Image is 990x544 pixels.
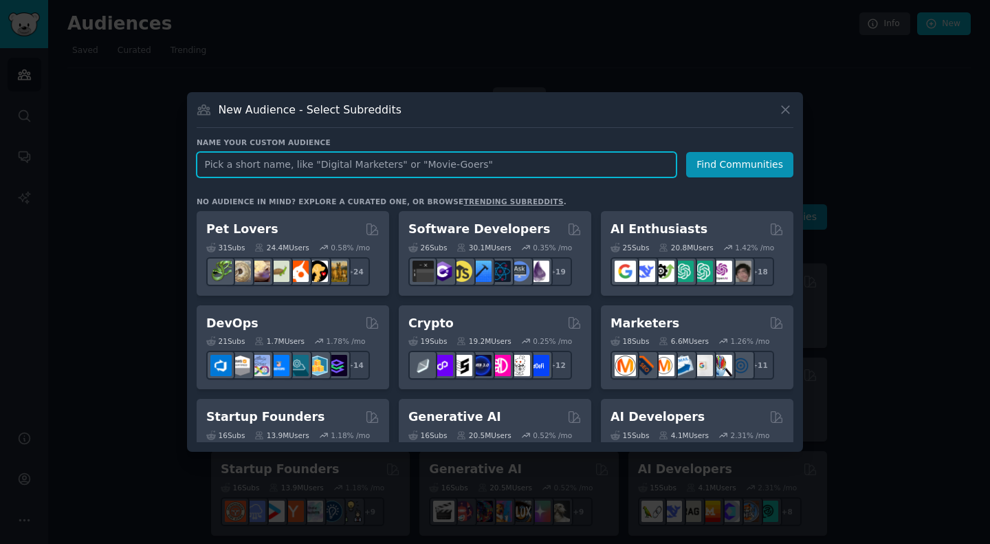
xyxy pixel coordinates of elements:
[254,243,309,252] div: 24.4M Users
[610,336,649,346] div: 18 Sub s
[408,409,501,426] h2: Generative AI
[470,355,492,376] img: web3
[307,355,328,376] img: aws_cdk
[634,355,655,376] img: bigseo
[451,261,472,282] img: learnjavascript
[408,315,454,332] h2: Crypto
[456,243,511,252] div: 30.1M Users
[230,355,251,376] img: AWS_Certified_Experts
[206,315,258,332] h2: DevOps
[610,315,679,332] h2: Marketers
[672,355,694,376] img: Emailmarketing
[735,243,774,252] div: 1.42 % /mo
[412,355,434,376] img: ethfinance
[206,431,245,440] div: 16 Sub s
[489,355,511,376] img: defiblockchain
[432,355,453,376] img: 0xPolygon
[341,351,370,380] div: + 14
[210,261,232,282] img: herpetology
[432,261,453,282] img: csharp
[268,355,289,376] img: DevOpsLinks
[730,261,751,282] img: ArtificalIntelligence
[249,261,270,282] img: leopardgeckos
[210,355,232,376] img: azuredevops
[219,102,401,117] h3: New Audience - Select Subreddits
[659,336,709,346] div: 6.6M Users
[463,197,563,206] a: trending subreddits
[533,336,572,346] div: 0.25 % /mo
[543,351,572,380] div: + 12
[307,261,328,282] img: PetAdvice
[659,243,713,252] div: 20.8M Users
[326,261,347,282] img: dogbreed
[206,221,278,238] h2: Pet Lovers
[533,431,572,440] div: 0.52 % /mo
[287,261,309,282] img: cockatiel
[451,355,472,376] img: ethstaker
[528,355,549,376] img: defi_
[206,243,245,252] div: 31 Sub s
[197,197,566,206] div: No audience in mind? Explore a curated one, or browse .
[206,336,245,346] div: 21 Sub s
[206,409,324,426] h2: Startup Founders
[615,355,636,376] img: content_marketing
[268,261,289,282] img: turtle
[659,431,709,440] div: 4.1M Users
[287,355,309,376] img: platformengineering
[509,355,530,376] img: CryptoNews
[456,431,511,440] div: 20.5M Users
[341,257,370,286] div: + 24
[543,257,572,286] div: + 19
[408,243,447,252] div: 26 Sub s
[653,355,674,376] img: AskMarketing
[327,336,366,346] div: 1.78 % /mo
[331,243,370,252] div: 0.58 % /mo
[692,261,713,282] img: chatgpt_prompts_
[331,431,370,440] div: 1.18 % /mo
[615,261,636,282] img: GoogleGeminiAI
[745,257,774,286] div: + 18
[730,355,751,376] img: OnlineMarketing
[610,221,707,238] h2: AI Enthusiasts
[230,261,251,282] img: ballpython
[692,355,713,376] img: googleads
[711,355,732,376] img: MarketingResearch
[610,243,649,252] div: 25 Sub s
[653,261,674,282] img: AItoolsCatalog
[197,152,676,177] input: Pick a short name, like "Digital Marketers" or "Movie-Goers"
[731,336,770,346] div: 1.26 % /mo
[634,261,655,282] img: DeepSeek
[533,243,572,252] div: 0.35 % /mo
[686,152,793,177] button: Find Communities
[254,336,305,346] div: 1.7M Users
[470,261,492,282] img: iOSProgramming
[408,221,550,238] h2: Software Developers
[326,355,347,376] img: PlatformEngineers
[610,409,705,426] h2: AI Developers
[672,261,694,282] img: chatgpt_promptDesign
[412,261,434,282] img: software
[197,138,793,147] h3: Name your custom audience
[509,261,530,282] img: AskComputerScience
[745,351,774,380] div: + 11
[528,261,549,282] img: elixir
[408,431,447,440] div: 16 Sub s
[489,261,511,282] img: reactnative
[254,431,309,440] div: 13.9M Users
[456,336,511,346] div: 19.2M Users
[610,431,649,440] div: 15 Sub s
[408,336,447,346] div: 19 Sub s
[711,261,732,282] img: OpenAIDev
[249,355,270,376] img: Docker_DevOps
[731,431,770,440] div: 2.31 % /mo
